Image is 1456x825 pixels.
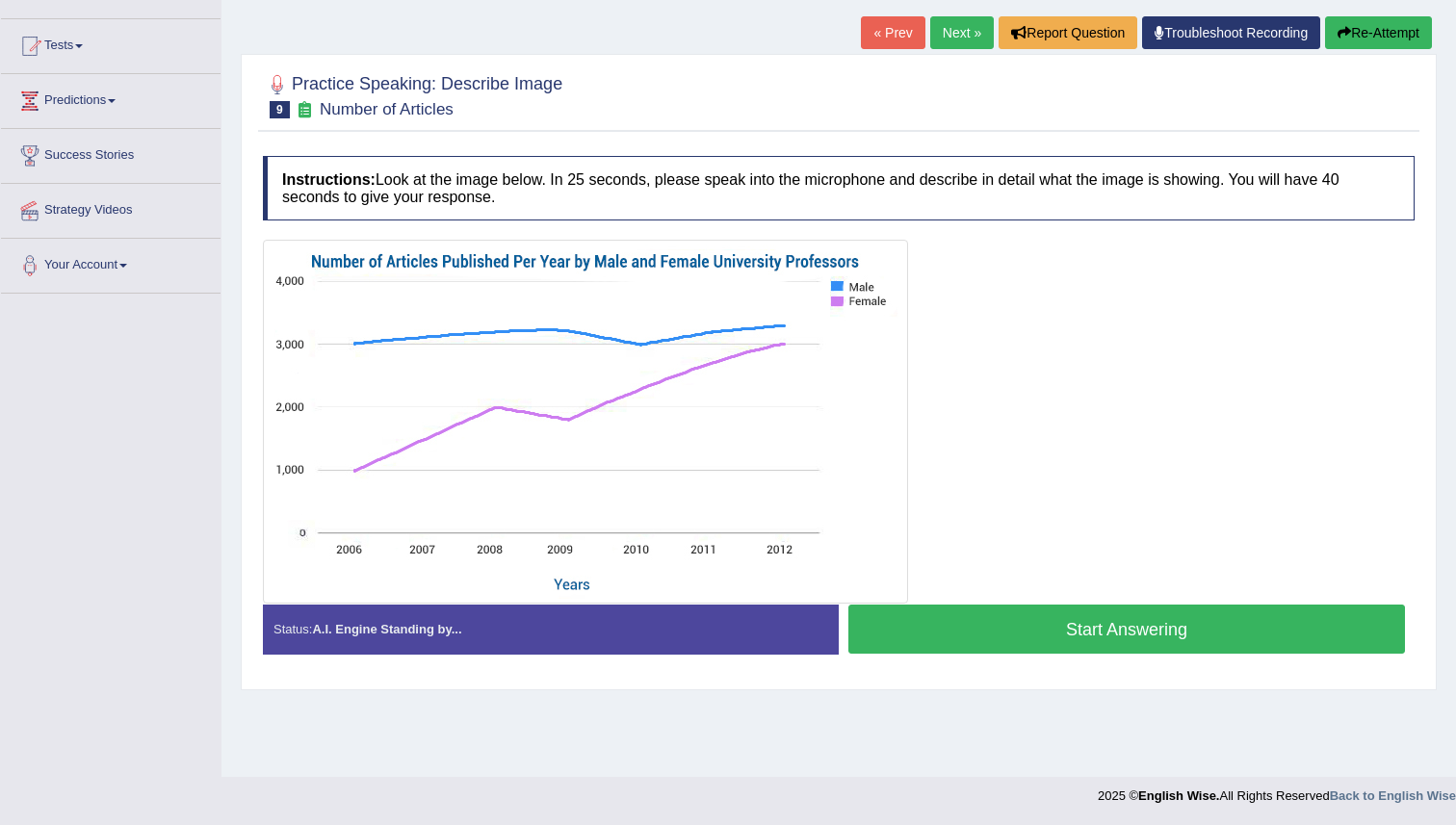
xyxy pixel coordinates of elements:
strong: A.I. Engine Standing by... [312,622,461,636]
span: 9 [270,101,290,118]
a: Tests [1,19,221,67]
div: Status: [263,605,839,654]
a: Strategy Videos [1,184,221,232]
a: Troubleshoot Recording [1142,16,1320,49]
a: Success Stories [1,129,221,177]
b: Instructions: [282,171,376,188]
a: Back to English Wise [1330,788,1456,803]
button: Start Answering [848,605,1405,654]
h2: Practice Speaking: Describe Image [263,70,562,118]
button: Re-Attempt [1325,16,1432,49]
strong: English Wise. [1138,788,1219,803]
small: Exam occurring question [295,101,315,119]
a: Predictions [1,74,221,122]
button: Report Question [999,16,1137,49]
a: Next » [930,16,994,49]
h4: Look at the image below. In 25 seconds, please speak into the microphone and describe in detail w... [263,156,1415,220]
a: Your Account [1,239,221,287]
div: 2025 © All Rights Reserved [1098,777,1456,805]
small: Number of Articles [320,100,454,118]
a: « Prev [861,16,924,49]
